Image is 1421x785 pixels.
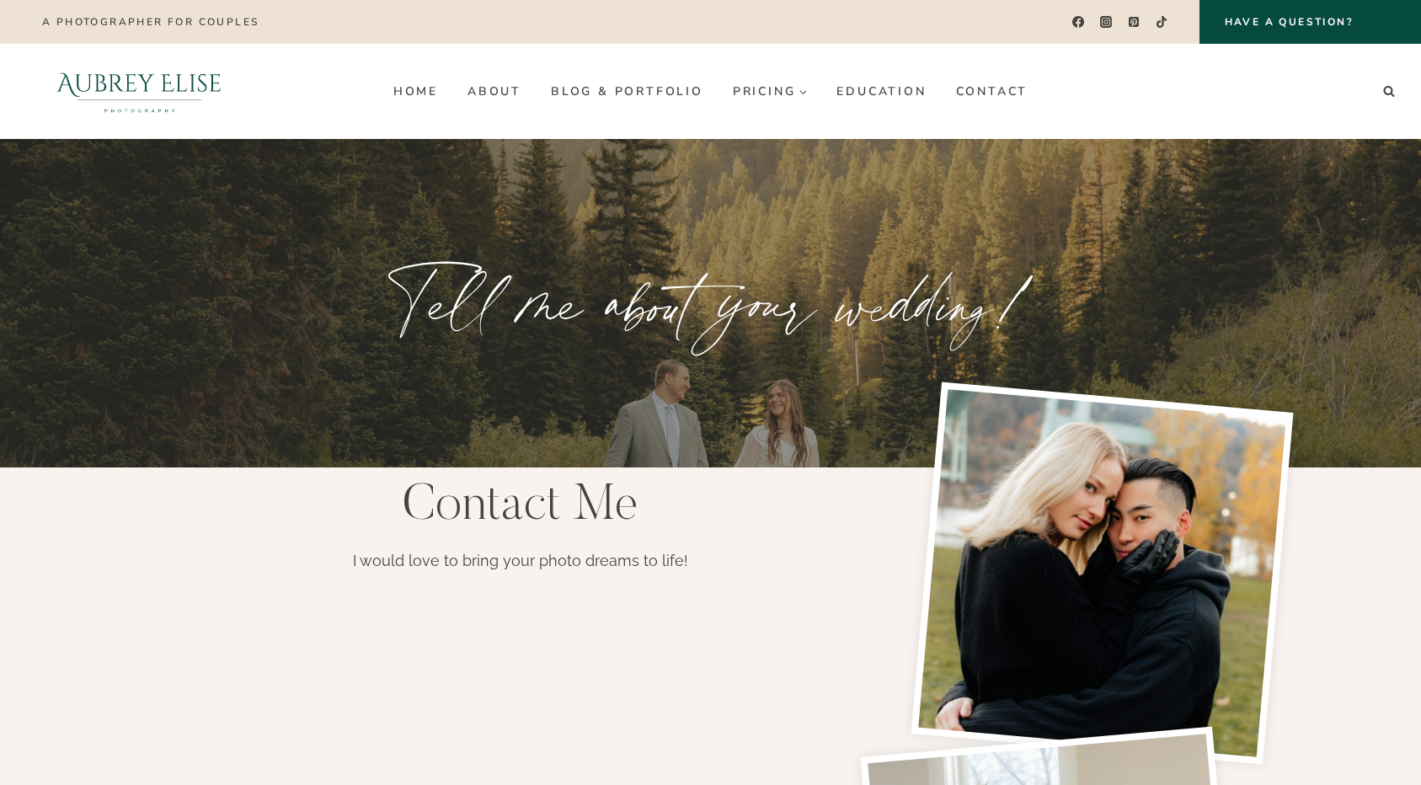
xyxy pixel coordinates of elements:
p: Tell me about your wedding! [181,253,1239,354]
a: About [452,77,536,104]
span: Pricing [733,85,808,98]
a: Pinterest [1122,10,1146,35]
p: A photographer for couples [42,16,259,28]
img: Aubrey Elise Photography [20,44,259,139]
a: Contact [941,77,1043,104]
p: I would love to bring your photo dreams to life! [353,549,688,572]
h1: Contact Me [202,482,838,532]
a: Education [822,77,941,104]
nav: Primary [378,77,1042,104]
a: Facebook [1066,10,1090,35]
a: TikTok [1150,10,1174,35]
a: Pricing [718,77,822,104]
a: Blog & Portfolio [536,77,718,104]
a: Instagram [1094,10,1119,35]
button: View Search Form [1377,80,1401,104]
a: Home [378,77,452,104]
